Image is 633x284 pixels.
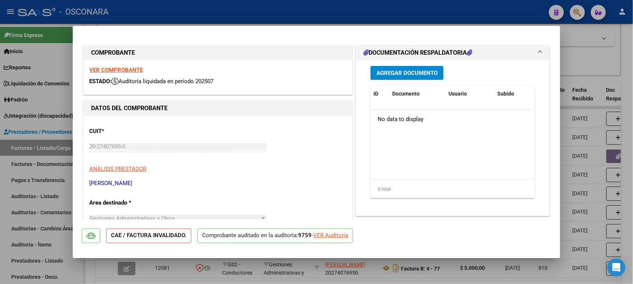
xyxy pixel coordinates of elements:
[298,232,312,239] strong: 9759
[373,91,378,97] span: ID
[111,78,213,85] span: Auditoría liquidada en período 202507
[356,60,549,216] div: DOCUMENTACIÓN RESPALDATORIA
[89,215,175,222] span: Gestiones Administrativas y Otros
[607,259,625,277] div: Open Intercom Messenger
[89,78,111,85] span: ESTADO:
[448,91,467,97] span: Usuario
[370,110,531,129] div: No data to display
[389,86,445,102] datatable-header-cell: Documento
[370,66,444,80] button: Agregar Documento
[89,199,166,207] p: Area destinado *
[91,105,168,112] strong: DATOS DEL COMPROBANTE
[91,49,135,56] strong: COMPROBANTE
[313,231,348,240] div: VER Auditoría
[197,229,353,243] p: Comprobante auditado en la auditoría: -
[89,179,346,188] p: [PERSON_NAME]
[497,91,514,97] span: Subido
[376,70,438,76] span: Agregar Documento
[392,91,420,97] span: Documento
[370,180,535,199] div: 0 total
[356,45,549,60] mat-expansion-panel-header: DOCUMENTACIÓN RESPALDATORIA
[89,127,166,136] p: CUIT
[370,86,389,102] datatable-header-cell: ID
[363,48,472,57] h1: DOCUMENTACIÓN RESPALDATORIA
[89,166,146,172] span: ANALISIS PRESTADOR
[89,67,143,73] a: VER COMPROBANTE
[494,86,532,102] datatable-header-cell: Subido
[445,86,494,102] datatable-header-cell: Usuario
[106,229,191,243] strong: CAE / FACTURA INVALIDADO.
